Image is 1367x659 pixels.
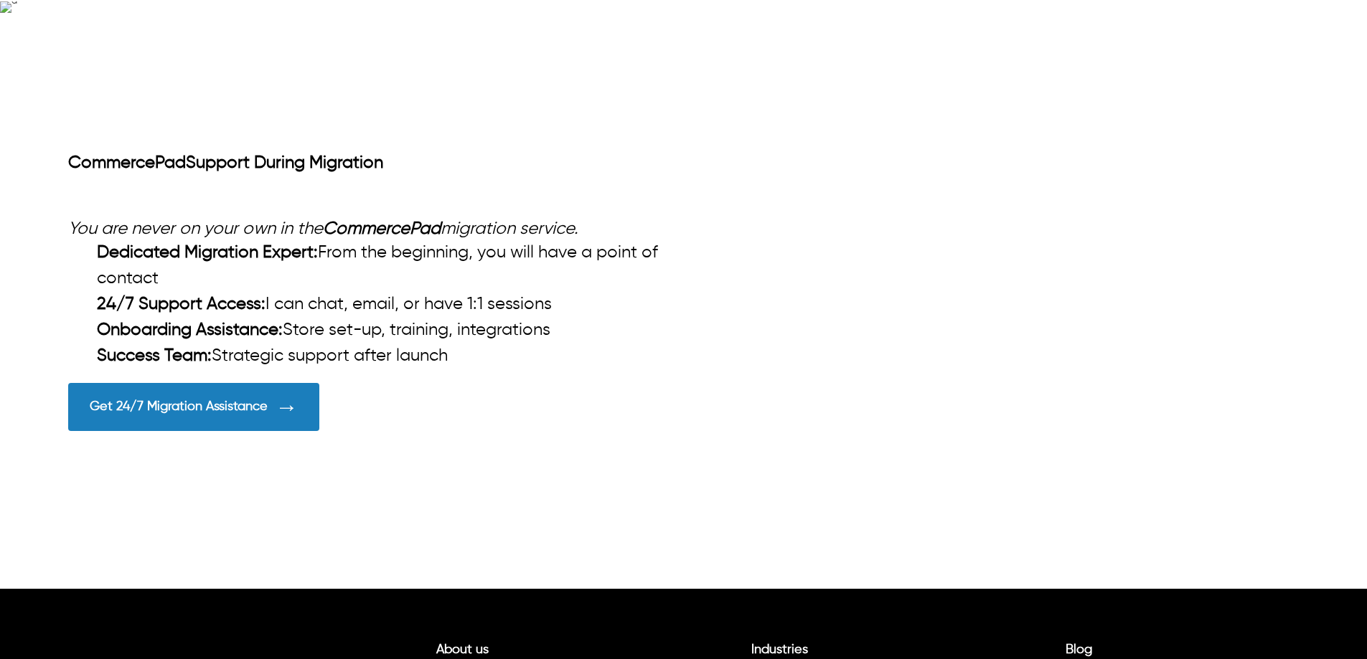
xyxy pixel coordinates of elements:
div: Get 24/7 Migration Assistance [90,399,268,414]
strong: CommercePad [68,154,186,171]
a: Blog [1066,643,1092,656]
a: Industries [751,643,808,656]
strong: Onboarding Assistance: [97,321,283,338]
span: Store set-up, training, integrations [97,321,550,338]
strong: 24/7 Support Access: [97,295,266,313]
a: CommercePad [323,220,441,237]
span: From the beginning, you will have a point of contact [97,244,658,287]
strong: Support During Migration [186,154,383,171]
em: You are never on your own in the [68,220,323,237]
strong: Success Team: [97,347,212,364]
em: migration service. [441,220,578,237]
span: Strategic support after launch [97,347,448,364]
a: Get 24/7 Migration Assistance [68,383,683,431]
a: About us [436,643,489,656]
strong: Dedicated Migration Expert: [97,244,318,261]
span: I can chat, email, or have 1:1 sessions [97,295,552,313]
